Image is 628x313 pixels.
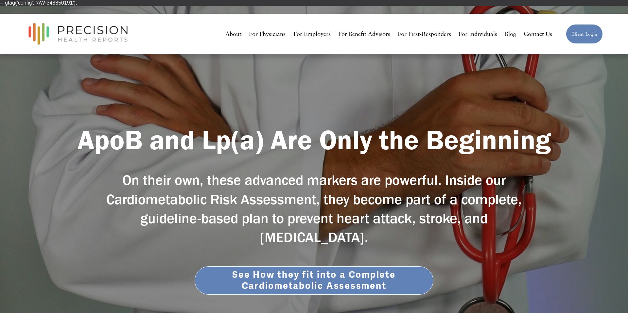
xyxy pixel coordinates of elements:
[459,28,497,40] a: For Individuals
[293,28,331,40] a: For Employers
[25,20,131,48] img: Precision Health Reports
[398,28,451,40] a: For First-Responders
[98,171,530,247] h3: On their own, these advanced markers are powerful. Inside our Cardiometabolic Risk Assessment, th...
[338,28,390,40] a: For Benefit Advisors
[195,266,433,295] a: See How they fit into a Complete Cardiometabolic Assessment
[505,28,516,40] a: Blog
[249,28,286,40] a: For Physicians
[78,123,551,156] strong: ApoB and Lp(a) Are Only the Beginning
[566,24,603,44] a: Client Login
[225,28,241,40] a: About
[524,28,552,40] a: Contact Us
